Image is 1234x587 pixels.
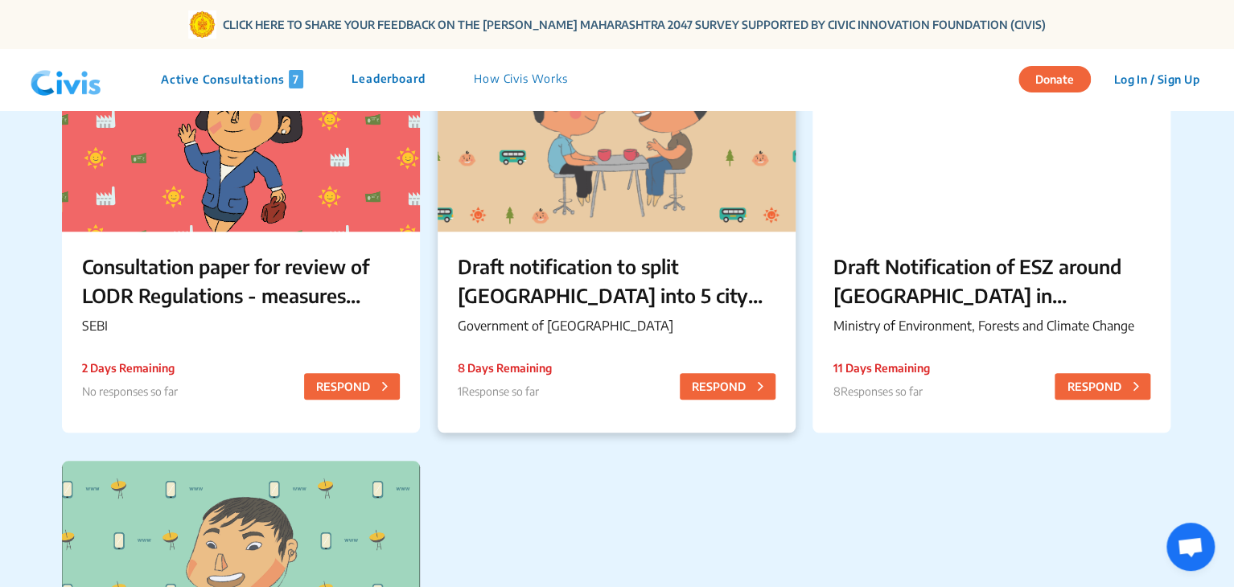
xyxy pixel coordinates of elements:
[833,359,929,376] p: 11 Days Remaining
[62,31,420,433] a: Consultation paper for review of LODR Regulations - measures towards Ease of Doing BusinessSEBI2 ...
[458,316,775,335] p: Government of [GEOGRAPHIC_DATA]
[82,359,178,376] p: 2 Days Remaining
[458,383,552,400] p: 1
[458,359,552,376] p: 8 Days Remaining
[352,70,426,88] p: Leaderboard
[833,383,929,400] p: 8
[840,384,922,398] span: Responses so far
[223,16,1046,33] a: CLICK HERE TO SHARE YOUR FEEDBACK ON THE [PERSON_NAME] MAHARASHTRA 2047 SURVEY SUPPORTED BY CIVIC...
[82,384,178,398] span: No responses so far
[289,70,303,88] span: 7
[812,31,1170,433] a: Draft Notification of ESZ around [GEOGRAPHIC_DATA] in [GEOGRAPHIC_DATA]Ministry of Environment, F...
[161,70,303,88] p: Active Consultations
[188,10,216,39] img: Gom Logo
[833,252,1150,310] p: Draft Notification of ESZ around [GEOGRAPHIC_DATA] in [GEOGRAPHIC_DATA]
[1018,66,1091,92] button: Donate
[462,384,539,398] span: Response so far
[438,31,796,433] a: Draft notification to split [GEOGRAPHIC_DATA] into 5 city corporations/[GEOGRAPHIC_DATA] ನಗರವನ್ನು...
[304,373,400,400] button: RESPOND
[82,316,400,335] p: SEBI
[458,252,775,310] p: Draft notification to split [GEOGRAPHIC_DATA] into 5 city corporations/[GEOGRAPHIC_DATA] ನಗರವನ್ನು...
[680,373,775,400] button: RESPOND
[1103,67,1210,92] button: Log In / Sign Up
[833,316,1150,335] p: Ministry of Environment, Forests and Climate Change
[1018,70,1103,86] a: Donate
[1055,373,1150,400] button: RESPOND
[82,252,400,310] p: Consultation paper for review of LODR Regulations - measures towards Ease of Doing Business
[1166,523,1215,571] a: Open chat
[24,55,108,104] img: navlogo.png
[474,70,568,88] p: How Civis Works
